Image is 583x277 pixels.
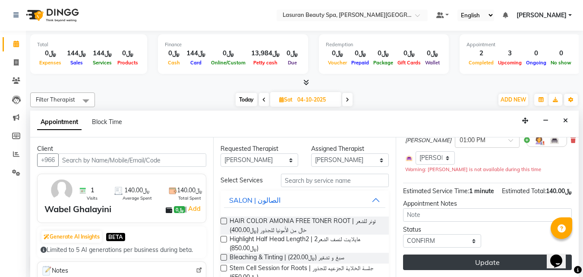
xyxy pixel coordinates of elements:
[405,154,413,162] img: Interior.png
[548,48,574,58] div: 0
[177,186,202,195] span: ﷼140.00
[469,187,494,195] span: 1 minute
[230,217,382,235] span: HAIR COLOR AMONIA FREE TONER ROOT | تونر للشعر خال من الأمونيا للجذور (﷼400.00)
[496,48,524,58] div: 3
[502,187,546,195] span: Estimated Total:
[63,48,89,58] div: ﷼144
[549,135,560,145] img: Interior.png
[349,60,371,66] span: Prepaid
[230,253,344,264] span: Bleaching & Tinting | صبغ و تشقير (﷼220.00)
[68,60,85,66] span: Sales
[281,174,389,187] input: Search by service name
[209,48,248,58] div: ﷼0
[403,187,469,195] span: Estimated Service Time:
[37,144,206,153] div: Client
[41,231,102,243] button: Generate AI Insights
[466,60,496,66] span: Completed
[89,48,115,58] div: ﷼144
[405,166,541,172] small: Warning: [PERSON_NAME] is not available during this time
[326,41,442,48] div: Redemption
[534,135,544,145] img: Hairdresser.png
[311,144,389,153] div: Assigned Therapist
[559,114,572,127] button: Close
[37,41,140,48] div: Total
[221,144,298,153] div: Requested Therapist
[37,115,82,130] span: Appointment
[277,96,295,103] span: Sat
[165,41,301,48] div: Finance
[248,48,283,58] div: ﷼13,984
[501,96,526,103] span: ADD NEW
[87,195,98,201] span: Visits
[91,186,94,195] span: 1
[106,233,125,241] span: BETA
[37,153,59,167] button: +966
[115,48,140,58] div: ﷼0
[188,60,204,66] span: Card
[403,255,572,270] button: Update
[405,136,451,145] span: [PERSON_NAME]
[229,195,280,205] div: SALON | الصالون
[37,60,63,66] span: Expenses
[187,204,202,214] a: Add
[349,48,371,58] div: ﷼0
[185,204,202,214] span: |
[326,48,349,58] div: ﷼0
[165,48,183,58] div: ﷼0
[224,192,386,208] button: SALON | الصالون
[174,206,185,213] span: ﷼0
[286,60,299,66] span: Due
[37,48,63,58] div: ﷼0
[124,186,150,195] span: ﷼140.00
[371,48,395,58] div: ﷼0
[22,3,81,27] img: logo
[58,153,206,167] input: Search by Name/Mobile/Email/Code
[49,178,74,203] img: avatar
[517,11,567,20] span: [PERSON_NAME]
[91,60,114,66] span: Services
[166,60,182,66] span: Cash
[466,41,574,48] div: Appointment
[295,93,338,106] input: 2025-10-04
[395,48,423,58] div: ﷼0
[395,60,423,66] span: Gift Cards
[547,242,574,268] iframe: chat widget
[236,93,257,106] span: Today
[496,60,524,66] span: Upcoming
[283,48,301,58] div: ﷼0
[36,96,75,103] span: Filter Therapist
[403,225,481,234] div: Status
[524,60,548,66] span: Ongoing
[548,60,574,66] span: No show
[423,60,442,66] span: Wallet
[466,48,496,58] div: 2
[178,195,201,201] span: Total Spent
[371,60,395,66] span: Package
[524,48,548,58] div: 0
[423,48,442,58] div: ﷼0
[209,60,248,66] span: Online/Custom
[123,195,152,201] span: Average Spent
[41,245,203,255] div: Limited to 5 AI generations per business during beta.
[183,48,209,58] div: ﷼144
[403,199,572,208] div: Appointment Notes
[44,203,111,216] div: Wabel Ghalayini
[230,235,382,253] span: Highlight Half Head Length2 | 2هايلايت لنصف الشعر (﷼850.00)
[546,187,572,195] span: ﷼140.00
[214,176,274,185] div: Select Services
[115,60,140,66] span: Products
[498,94,528,106] button: ADD NEW
[92,118,122,126] span: Block Time
[326,60,349,66] span: Voucher
[251,60,280,66] span: Petty cash
[41,265,68,277] span: Notes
